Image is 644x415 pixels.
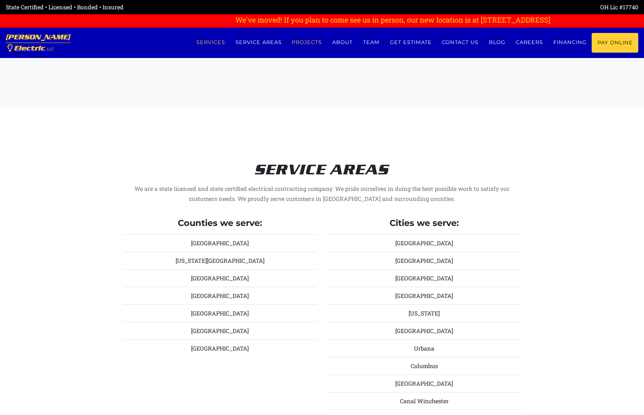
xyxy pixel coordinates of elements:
[328,252,521,270] li: [GEOGRAPHIC_DATA]
[123,184,521,204] p: We are a state licensed and state certified electrical contracting company. We pride ourselves in...
[328,339,521,357] li: Urbana
[328,218,521,228] h4: Cities we serve:
[123,161,521,178] h2: Service Areas
[123,218,317,228] h4: Counties we serve:
[230,33,287,52] a: Service Areas
[328,375,521,392] li: [GEOGRAPHIC_DATA]
[6,3,322,11] div: State Certified • Licensed • Bonded • Insured
[511,33,548,52] a: Careers
[327,33,358,52] a: About
[191,33,230,52] a: Services
[328,269,521,287] li: [GEOGRAPHIC_DATA]
[358,33,385,52] a: Team
[328,234,521,252] li: [GEOGRAPHIC_DATA]
[45,47,54,51] span: , LLC
[123,234,317,252] li: [GEOGRAPHIC_DATA]
[123,304,317,322] li: [GEOGRAPHIC_DATA]
[123,322,317,340] li: [GEOGRAPHIC_DATA]
[123,287,317,305] li: [GEOGRAPHIC_DATA]
[123,269,317,287] li: [GEOGRAPHIC_DATA]
[484,33,511,52] a: Blog
[123,339,317,357] li: [GEOGRAPHIC_DATA]
[437,33,484,52] a: Contact us
[322,3,639,11] div: OH Lic #17740
[385,33,437,52] a: Get estimate
[328,304,521,322] li: [US_STATE]
[328,322,521,340] li: [GEOGRAPHIC_DATA]
[328,287,521,305] li: [GEOGRAPHIC_DATA]
[123,252,317,270] li: [US_STATE][GEOGRAPHIC_DATA]
[592,33,638,53] a: Pay Online
[287,33,327,52] a: Projects
[328,357,521,375] li: Columbus
[328,392,521,410] li: Canal Winchester
[548,33,592,52] a: Financing
[6,28,71,58] a: [PERSON_NAME] Electric, LLC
